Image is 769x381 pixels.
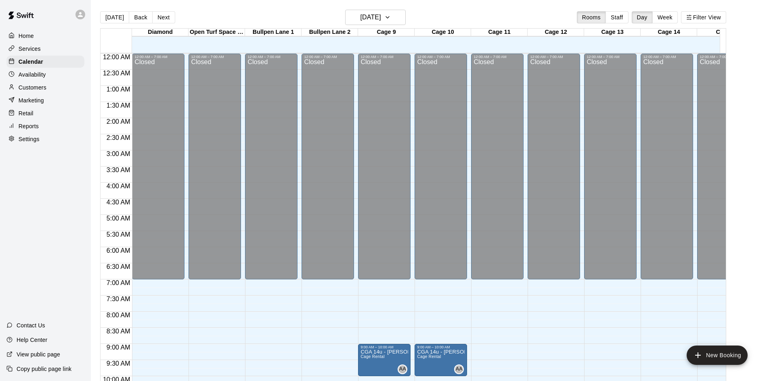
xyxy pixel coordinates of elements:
[6,107,84,119] a: Retail
[697,54,750,279] div: 12:00 AM – 7:00 AM: Closed
[19,83,46,92] p: Customers
[530,59,578,282] div: Closed
[643,59,691,282] div: Closed
[6,133,84,145] a: Settings
[247,55,295,59] div: 12:00 AM – 7:00 AM
[632,11,653,23] button: Day
[471,54,524,279] div: 12:00 AM – 7:00 AM: Closed
[105,199,132,206] span: 4:30 AM
[360,59,408,282] div: Closed
[6,81,84,94] a: Customers
[641,54,693,279] div: 12:00 AM – 7:00 AM: Closed
[134,55,182,59] div: 12:00 AM – 7:00 AM
[105,167,132,173] span: 3:30 AM
[19,71,46,79] p: Availability
[304,55,352,59] div: 12:00 AM – 7:00 AM
[132,29,189,36] div: Diamond
[415,344,467,376] div: 9:00 AM – 10:00 AM: CGA 14u - Angelo
[474,59,521,282] div: Closed
[417,354,441,359] span: Cage Rental
[401,364,407,374] span: Aleese Angelo
[358,344,411,376] div: 9:00 AM – 10:00 AM: CGA 14u - Angelo
[700,55,747,59] div: 12:00 AM – 7:00 AM
[398,364,407,374] div: Aleese Angelo
[105,231,132,238] span: 5:30 AM
[105,102,132,109] span: 1:30 AM
[360,12,381,23] h6: [DATE]
[19,109,34,117] p: Retail
[360,345,408,349] div: 9:00 AM – 10:00 AM
[417,59,465,282] div: Closed
[105,263,132,270] span: 6:30 AM
[6,56,84,68] a: Calendar
[245,54,298,279] div: 12:00 AM – 7:00 AM: Closed
[191,59,239,282] div: Closed
[129,11,153,23] button: Back
[304,59,352,282] div: Closed
[132,54,184,279] div: 12:00 AM – 7:00 AM: Closed
[360,354,384,359] span: Cage Rental
[19,122,39,130] p: Reports
[360,55,408,59] div: 12:00 AM – 7:00 AM
[697,29,754,36] div: Cage 1
[17,350,60,358] p: View public page
[100,11,129,23] button: [DATE]
[358,29,415,36] div: Cage 9
[584,54,637,279] div: 12:00 AM – 7:00 AM: Closed
[471,29,528,36] div: Cage 11
[191,55,239,59] div: 12:00 AM – 7:00 AM
[19,32,34,40] p: Home
[6,120,84,132] a: Reports
[189,29,245,36] div: Open Turf Space (Cages Above)
[587,59,634,282] div: Closed
[417,55,465,59] div: 12:00 AM – 7:00 AM
[6,69,84,81] a: Availability
[528,29,584,36] div: Cage 12
[17,336,47,344] p: Help Center
[700,59,747,282] div: Closed
[454,364,464,374] div: Aleese Angelo
[19,96,44,104] p: Marketing
[105,328,132,335] span: 8:30 AM
[587,55,634,59] div: 12:00 AM – 7:00 AM
[345,10,406,25] button: [DATE]
[105,183,132,189] span: 4:00 AM
[105,134,132,141] span: 2:30 AM
[105,360,132,367] span: 9:30 AM
[6,43,84,55] a: Services
[17,365,71,373] p: Copy public page link
[105,312,132,319] span: 8:00 AM
[474,55,521,59] div: 12:00 AM – 7:00 AM
[530,55,578,59] div: 12:00 AM – 7:00 AM
[687,346,748,365] button: add
[641,29,697,36] div: Cage 14
[189,54,241,279] div: 12:00 AM – 7:00 AM: Closed
[134,59,182,282] div: Closed
[19,135,40,143] p: Settings
[105,247,132,254] span: 6:00 AM
[6,30,84,42] a: Home
[152,11,175,23] button: Next
[6,94,84,106] div: Marketing
[606,11,629,23] button: Staff
[101,70,132,77] span: 12:30 AM
[105,150,132,157] span: 3:00 AM
[105,344,132,351] span: 9:00 AM
[105,215,132,222] span: 5:00 AM
[101,54,132,60] span: 12:00 AM
[415,54,467,279] div: 12:00 AM – 7:00 AM: Closed
[457,364,464,374] span: Aleese Angelo
[302,29,358,36] div: Bullpen Lane 2
[456,365,463,373] span: AA
[245,29,302,36] div: Bullpen Lane 1
[19,58,43,66] p: Calendar
[358,54,411,279] div: 12:00 AM – 7:00 AM: Closed
[643,55,691,59] div: 12:00 AM – 7:00 AM
[399,365,406,373] span: AA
